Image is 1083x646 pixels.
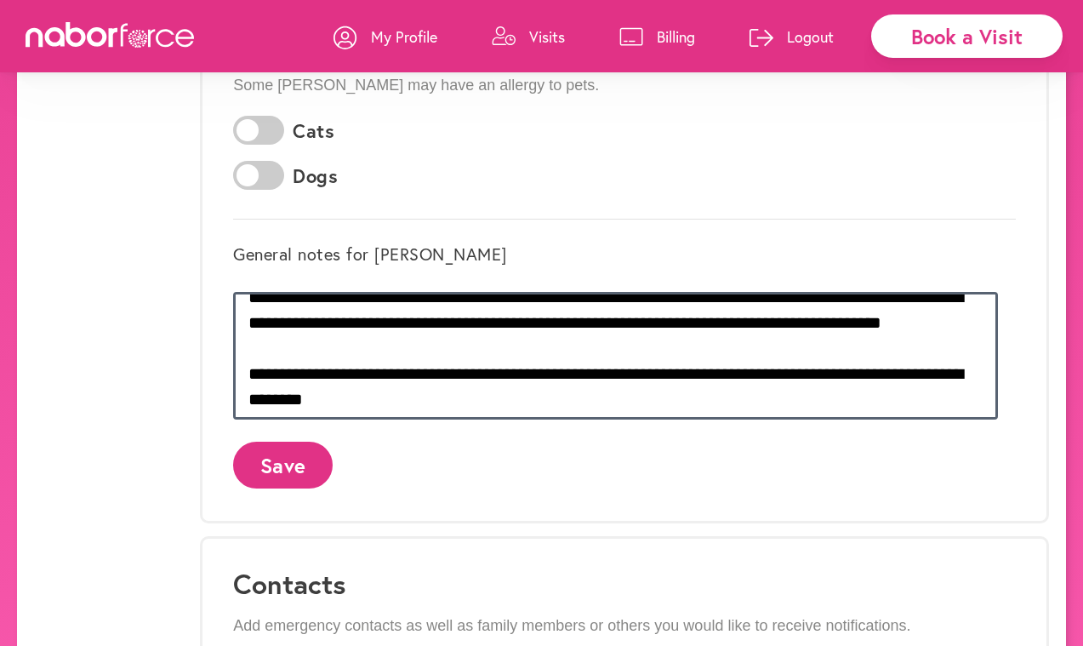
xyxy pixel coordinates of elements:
[657,26,695,47] p: Billing
[871,14,1063,58] div: Book a Visit
[293,165,338,187] label: Dogs
[787,26,834,47] p: Logout
[233,442,333,489] button: Save
[371,26,437,47] p: My Profile
[233,617,1016,636] p: Add emergency contacts as well as family members or others you would like to receive notifications.
[293,120,334,142] label: Cats
[619,11,695,62] a: Billing
[492,11,565,62] a: Visits
[529,26,565,47] p: Visits
[233,77,1016,95] p: Some [PERSON_NAME] may have an allergy to pets.
[750,11,834,62] a: Logout
[233,244,507,265] label: General notes for [PERSON_NAME]
[233,568,1016,600] h3: Contacts
[333,11,437,62] a: My Profile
